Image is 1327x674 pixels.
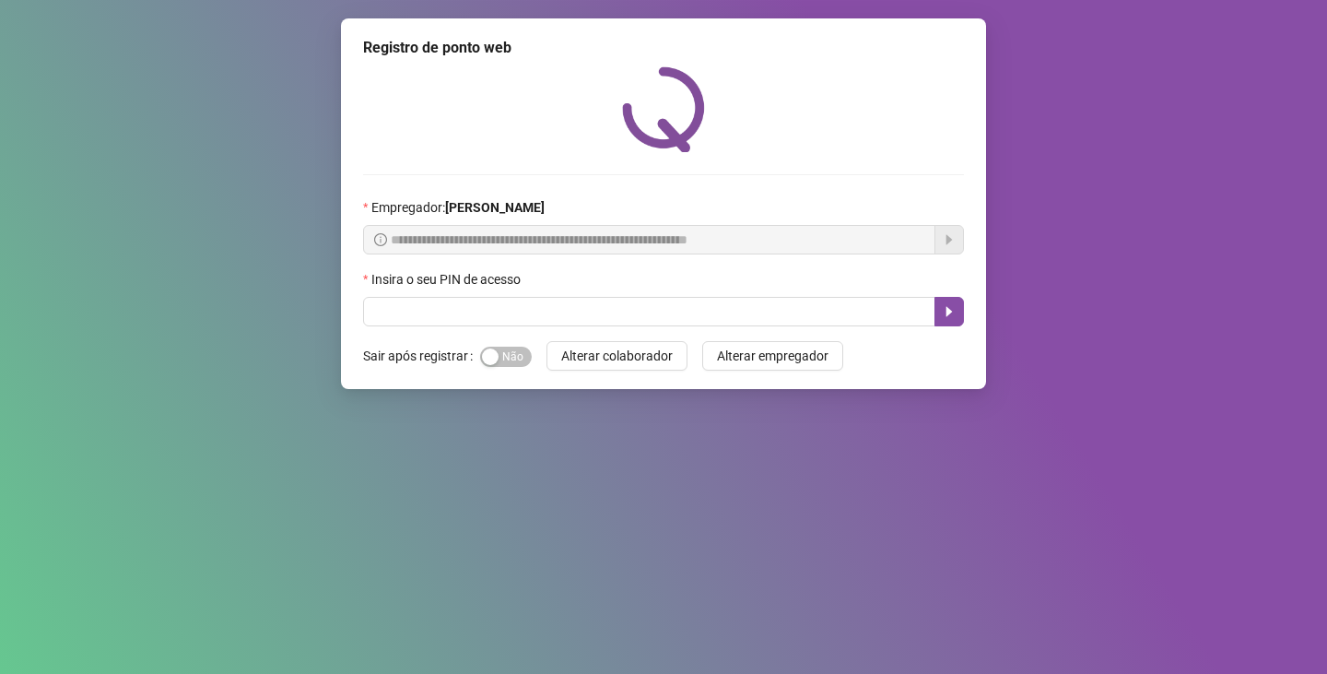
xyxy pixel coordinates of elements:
button: Alterar empregador [702,341,843,371]
span: caret-right [942,304,957,319]
span: Alterar colaborador [561,346,673,366]
span: info-circle [374,233,387,246]
label: Sair após registrar [363,341,480,371]
img: QRPoint [622,66,705,152]
div: Registro de ponto web [363,37,964,59]
span: Empregador : [371,197,545,218]
strong: [PERSON_NAME] [445,200,545,215]
button: Alterar colaborador [546,341,687,371]
label: Insira o seu PIN de acesso [363,269,533,290]
span: Alterar empregador [717,346,828,366]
